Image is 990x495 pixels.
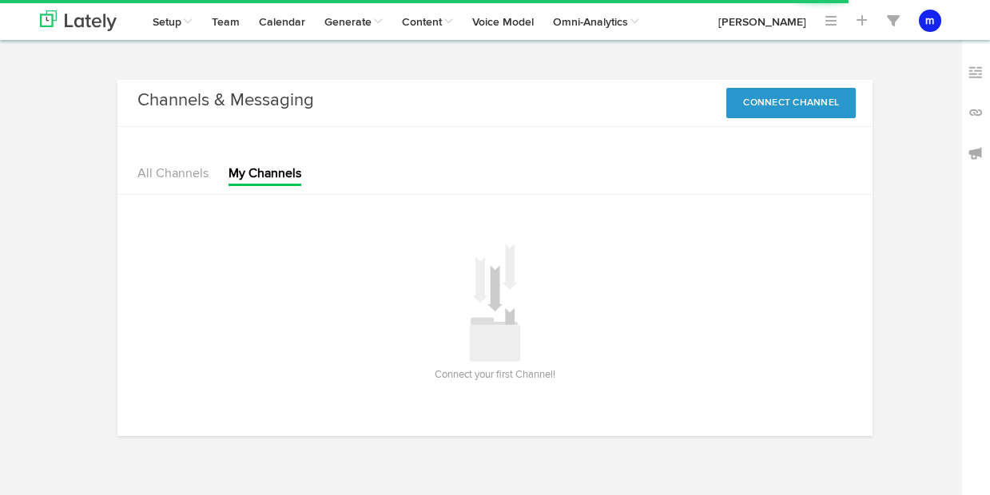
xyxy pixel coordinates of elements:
h3: Connect your first Channel! [255,362,734,388]
button: m [919,10,941,32]
img: keywords_off.svg [968,65,984,81]
button: Connect Channel [726,88,856,118]
img: announcements_off.svg [968,145,984,161]
a: My Channels [229,168,301,180]
img: logo_lately_bg_light.svg [40,10,117,31]
h3: Channels & Messaging [137,88,314,113]
img: links_off.svg [968,105,984,121]
img: icon_add_something.svg [469,243,521,362]
a: All Channels [137,168,209,180]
